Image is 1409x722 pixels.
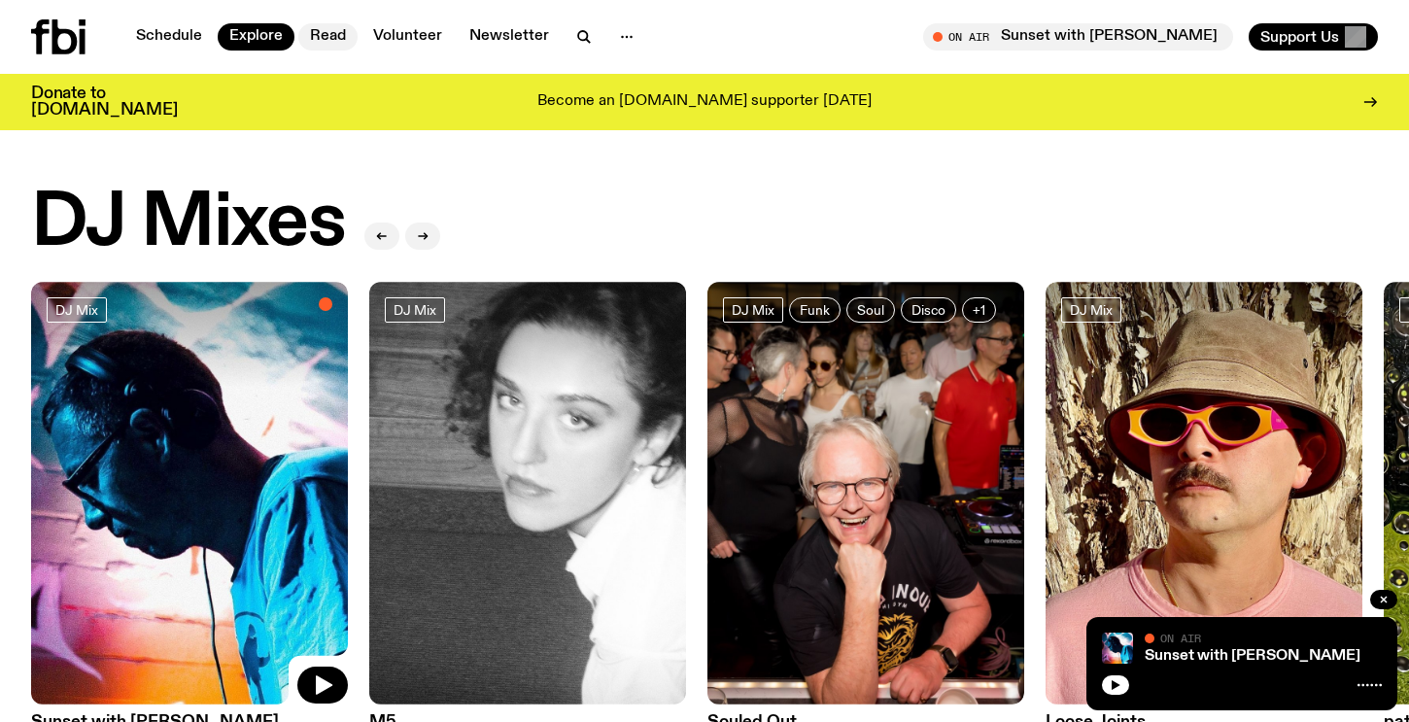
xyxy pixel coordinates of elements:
a: Newsletter [458,23,561,51]
p: Become an [DOMAIN_NAME] supporter [DATE] [537,93,872,111]
img: Tyson stands in front of a paperbark tree wearing orange sunglasses, a suede bucket hat and a pin... [1046,282,1362,705]
a: DJ Mix [723,297,783,323]
span: Tune in live [945,29,1223,44]
span: DJ Mix [55,302,98,317]
img: Simon Caldwell stands side on, looking downwards. He has headphones on. Behind him is a brightly ... [1102,633,1133,664]
a: DJ Mix [1061,297,1121,323]
button: +1 [962,297,996,323]
span: Disco [911,302,945,317]
a: Disco [901,297,956,323]
span: Funk [800,302,830,317]
a: Soul [846,297,895,323]
a: Read [298,23,358,51]
button: On AirSunset with [PERSON_NAME] [923,23,1233,51]
a: DJ Mix [385,297,445,323]
a: Schedule [124,23,214,51]
a: Explore [218,23,294,51]
a: Funk [789,297,841,323]
a: Sunset with [PERSON_NAME] [1145,648,1360,664]
span: Support Us [1260,28,1339,46]
span: DJ Mix [732,302,774,317]
span: DJ Mix [394,302,436,317]
h3: Donate to [DOMAIN_NAME] [31,86,178,119]
span: Soul [857,302,884,317]
h2: DJ Mixes [31,187,345,260]
a: Volunteer [361,23,454,51]
img: A black and white photo of Lilly wearing a white blouse and looking up at the camera. [369,282,686,705]
button: Support Us [1249,23,1378,51]
span: On Air [1160,632,1201,644]
span: DJ Mix [1070,302,1113,317]
a: DJ Mix [47,297,107,323]
span: +1 [973,302,985,317]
